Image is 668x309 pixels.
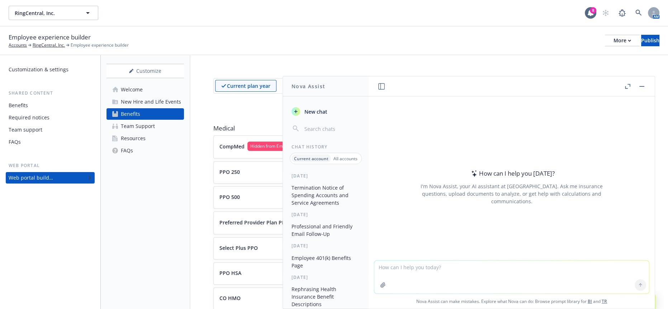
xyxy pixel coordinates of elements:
a: Start snowing [598,6,613,20]
button: Professional and Friendly Email Follow-Up [289,220,363,240]
a: Team Support [106,120,184,132]
div: Shared content [6,90,95,97]
button: Termination Notice of Spending Accounts and Service Agreements [289,182,363,209]
p: Current account [294,156,328,162]
p: Select Plus PPO [219,244,258,252]
div: [DATE] [283,274,369,280]
p: PPO 250 [219,168,240,176]
button: Employee 401(k) Benefits Page [289,252,363,271]
button: Publish [641,35,659,46]
span: New chat [303,108,327,115]
div: Web portal [6,162,95,169]
a: Customization & settings [6,64,95,75]
div: Web portal builder [9,172,53,184]
a: New Hire and Life Events [106,96,184,108]
a: Benefits [6,100,95,111]
span: Nova Assist can make mistakes. Explore what Nova can do: Browse prompt library for and [371,294,652,309]
div: Benefits [121,108,140,120]
button: Select Plus PPO [219,244,579,252]
span: Employee experience builder [9,33,91,42]
h1: Nova Assist [292,82,325,90]
div: Team support [9,124,42,136]
a: TR [602,298,607,304]
button: PPO 250 [219,168,579,176]
div: [DATE] [283,211,369,218]
a: FAQs [106,145,184,156]
div: [DATE] [283,243,369,249]
p: All accounts [333,156,357,162]
p: PPO 500 [219,193,240,201]
div: Customization & settings [9,64,68,75]
span: Medical [213,124,645,133]
button: RingCentral, Inc. [9,6,98,20]
p: Current plan year [227,82,270,90]
div: [DATE] [283,173,369,179]
a: Report a Bug [615,6,629,20]
span: Hidden from Employee [250,143,296,149]
p: PPO HSA [219,269,241,277]
div: More [613,35,631,46]
div: Benefits [9,100,28,111]
button: CompMedHidden from Employee [219,142,579,151]
span: RingCentral, Inc. [15,9,77,17]
button: PPO 500 [219,193,579,201]
a: Search [631,6,646,20]
button: More [605,35,640,46]
a: Resources [106,133,184,144]
input: Search chats [303,124,360,134]
div: Chat History [283,144,369,150]
a: Welcome [106,84,184,95]
a: Required notices [6,112,95,123]
button: Preferred Provider Plan PPOHidden from Employee [219,218,579,227]
button: New chat [289,105,363,118]
div: Welcome [121,84,143,95]
a: Accounts [9,42,27,48]
div: 8 [590,7,596,14]
div: I'm Nova Assist, your AI assistant at [GEOGRAPHIC_DATA]. Ask me insurance questions, upload docum... [411,182,612,205]
a: RingCentral, Inc. [33,42,65,48]
div: How can I help you [DATE]? [469,169,555,178]
div: FAQs [121,145,133,156]
a: BI [588,298,592,304]
div: Required notices [9,112,49,123]
p: CO HMO [219,294,241,302]
a: Benefits [106,108,184,120]
a: FAQs [6,136,95,148]
button: CO HMO [219,294,579,302]
div: Team Support [121,120,155,132]
p: CompMed [219,143,245,150]
div: New Hire and Life Events [121,96,181,108]
button: PPO HSA [219,269,579,277]
a: Web portal builder [6,172,95,184]
div: FAQs [9,136,21,148]
a: Team support [6,124,95,136]
div: Resources [121,133,146,144]
span: Employee experience builder [71,42,129,48]
button: Customize [106,64,184,78]
p: Preferred Provider Plan PPO [219,219,289,226]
